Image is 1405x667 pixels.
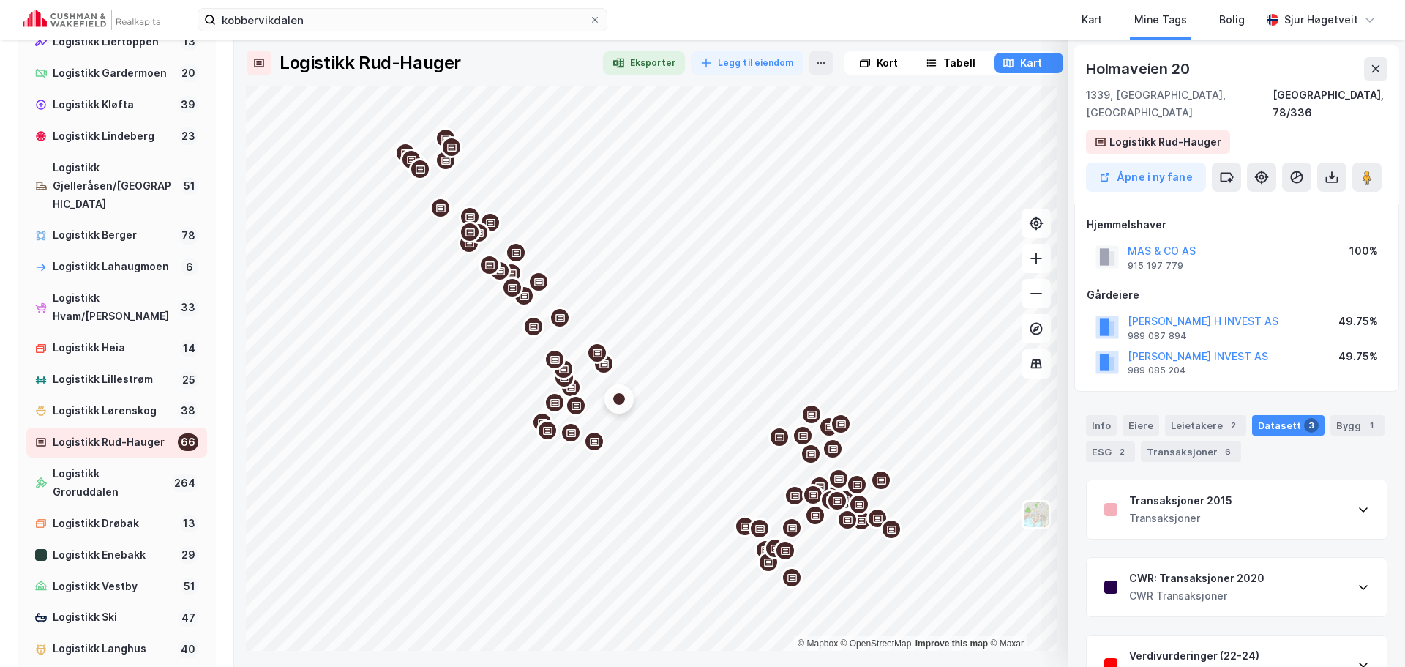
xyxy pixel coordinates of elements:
div: Map marker [764,537,786,559]
div: Map marker [848,493,870,515]
div: 264 [171,474,198,492]
div: Transaksjoner [1129,510,1232,527]
div: 915 197 779 [1128,260,1183,272]
div: Map marker [501,277,523,299]
div: Logistikk Lahaugmoen [53,258,175,276]
a: Logistikk Hvam/[PERSON_NAME]33 [26,283,207,332]
div: Map marker [826,490,848,512]
div: Map marker [409,158,431,180]
div: Logistikk Gjelleråsen/[GEOGRAPHIC_DATA] [53,159,175,214]
div: 66 [178,433,198,451]
div: Map marker [394,142,416,164]
button: Eksporter [603,51,685,75]
button: Legg til eiendom [691,51,803,75]
a: Logistikk Gardermoen20 [26,59,207,89]
a: Logistikk Lillestrøm25 [26,365,207,395]
div: Logistikk Ski [53,608,173,627]
div: Logistikk Berger [53,226,173,245]
div: Map marker [458,232,480,254]
div: Map marker [802,484,824,506]
button: Åpne i ny fane [1086,163,1206,192]
div: [GEOGRAPHIC_DATA], 78/336 [1273,86,1387,122]
div: 25 [179,371,198,389]
div: Map marker [800,443,822,465]
div: 1 [1364,418,1379,433]
iframe: Chat Widget [1332,597,1405,667]
div: Verdivurderinger (22-24) [1129,647,1259,665]
a: Logistikk Groruddalen264 [26,459,207,507]
div: 989 085 204 [1128,365,1186,376]
div: 78 [179,227,198,245]
div: Map marker [400,149,422,171]
div: Bygg [1330,415,1385,436]
div: Map marker [768,426,790,448]
div: Map marker [560,422,582,444]
div: Map marker [866,507,888,529]
div: Map marker [870,469,892,491]
div: 47 [179,609,198,627]
div: Map marker [544,349,566,370]
a: Maxar [990,638,1024,649]
div: Map marker [734,515,756,537]
a: Logistikk Lahaugmoen6 [26,252,207,282]
div: 33 [178,299,198,316]
div: Logistikk Kløfta [53,96,172,114]
div: Logistikk Rud-Hauger [1109,133,1221,151]
div: Logistikk Vestby [53,578,175,596]
div: 100% [1349,242,1378,260]
a: Improve this map [915,638,988,649]
div: Kart [1020,54,1042,72]
a: Logistikk Berger78 [26,220,207,250]
div: Map marker [613,393,625,405]
div: Map marker [459,206,481,228]
div: Logistikk Gardermoen [53,64,173,83]
a: Logistikk Enebakk29 [26,540,207,570]
div: Logistikk Drøbak [53,515,174,533]
div: 20 [179,64,198,82]
div: Sjur Høgetveit [1284,11,1358,29]
div: Map marker [749,518,771,540]
div: Kort [877,54,898,72]
div: Logistikk Lillestrøm [53,370,173,389]
div: Map marker [820,489,842,511]
div: Holmaveien 20 [1086,57,1192,81]
a: Logistikk Langhus40 [26,634,207,664]
div: Map marker [565,395,587,417]
div: Kart [1082,11,1102,29]
div: Map marker [593,353,615,375]
div: 2 [1114,444,1129,459]
div: Map marker [536,420,558,441]
a: Logistikk Lindeberg23 [26,122,207,152]
div: Map marker [435,149,457,171]
div: Map marker [513,285,535,307]
div: Map marker [549,307,571,329]
div: Info [1086,415,1117,436]
div: Map marker [850,510,872,532]
div: Logistikk Groruddalen [53,465,165,502]
div: Map marker [459,221,481,243]
div: Logistikk Langhus [53,640,172,658]
div: 13 [180,33,198,51]
div: Map marker [804,504,826,526]
div: Logistikk Rud-Hauger [53,433,172,452]
div: CWR Transaksjoner [1129,587,1264,605]
div: 51 [181,177,198,195]
div: Logistikk Lindeberg [53,127,173,146]
div: 6 [1221,444,1235,459]
div: Map marker [880,518,902,540]
div: Logistikk Hvam/[PERSON_NAME] [53,289,172,326]
div: Map marker [781,517,803,539]
div: Gårdeiere [1087,286,1387,304]
div: Map marker [441,136,462,158]
a: Logistikk Drøbak13 [26,509,207,539]
div: 3 [1304,418,1319,433]
div: Map marker [774,540,796,562]
div: 40 [178,641,198,658]
div: Map marker [757,551,779,573]
a: Logistikk Kløfta39 [26,90,207,120]
div: Leietakere [1165,415,1246,436]
div: Map marker [583,431,605,452]
canvas: Map [246,86,1057,651]
div: ESG [1086,441,1135,462]
div: Eiere [1123,415,1159,436]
